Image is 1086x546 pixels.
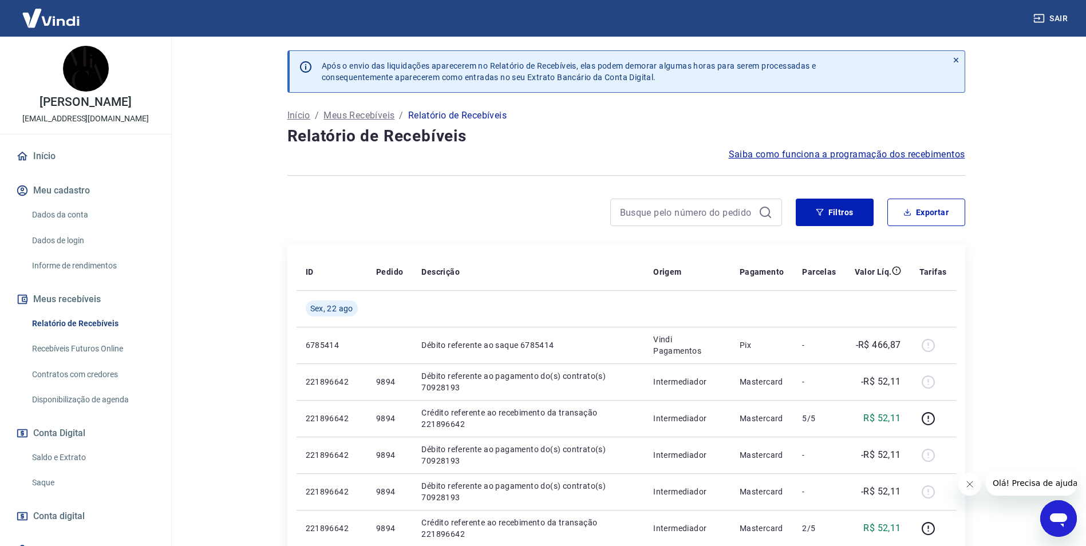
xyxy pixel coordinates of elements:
p: Mastercard [740,413,784,424]
button: Exportar [887,199,965,226]
p: 221896642 [306,523,358,534]
a: Contratos com credores [27,363,157,386]
p: Vindi Pagamentos [653,334,721,357]
p: [PERSON_NAME] [40,96,131,108]
a: Saiba como funciona a programação dos recebimentos [729,148,965,161]
p: 9894 [376,523,403,534]
input: Busque pelo número do pedido [620,204,754,221]
p: 9894 [376,449,403,461]
p: Crédito referente ao recebimento da transação 221896642 [421,517,635,540]
p: ID [306,266,314,278]
p: Débito referente ao pagamento do(s) contrato(s) 70928193 [421,370,635,393]
a: Saldo e Extrato [27,446,157,469]
p: Intermediador [653,486,721,497]
p: / [399,109,403,122]
p: Após o envio das liquidações aparecerem no Relatório de Recebíveis, elas podem demorar algumas ho... [322,60,816,83]
img: Vindi [14,1,88,35]
a: Dados de login [27,229,157,252]
a: Informe de rendimentos [27,254,157,278]
p: Intermediador [653,376,721,387]
p: 221896642 [306,413,358,424]
p: 5/5 [802,413,836,424]
p: Mastercard [740,486,784,497]
a: Saque [27,471,157,494]
h4: Relatório de Recebíveis [287,125,965,148]
p: 2/5 [802,523,836,534]
p: Pedido [376,266,403,278]
p: 9894 [376,413,403,424]
p: 9894 [376,486,403,497]
p: Relatório de Recebíveis [408,109,507,122]
a: Início [14,144,157,169]
p: 221896642 [306,486,358,497]
span: Conta digital [33,508,85,524]
p: Mastercard [740,376,784,387]
button: Filtros [796,199,874,226]
p: 6785414 [306,339,358,351]
p: Crédito referente ao recebimento da transação 221896642 [421,407,635,430]
p: Tarifas [919,266,947,278]
p: - [802,486,836,497]
p: -R$ 466,87 [856,338,901,352]
iframe: Mensagem da empresa [986,470,1077,496]
p: Parcelas [802,266,836,278]
button: Meus recebíveis [14,287,157,312]
a: Meus Recebíveis [323,109,394,122]
p: Mastercard [740,523,784,534]
p: -R$ 52,11 [861,375,901,389]
button: Conta Digital [14,421,157,446]
img: 81313866-ba64-4c3a-a654-adafe33a924d.jpeg [63,46,109,92]
p: Débito referente ao pagamento do(s) contrato(s) 70928193 [421,480,635,503]
p: Valor Líq. [855,266,892,278]
p: / [315,109,319,122]
p: -R$ 52,11 [861,448,901,462]
p: Débito referente ao saque 6785414 [421,339,635,351]
iframe: Botão para abrir a janela de mensagens [1040,500,1077,537]
p: [EMAIL_ADDRESS][DOMAIN_NAME] [22,113,149,125]
span: Olá! Precisa de ajuda? [7,8,96,17]
p: 221896642 [306,449,358,461]
p: Descrição [421,266,460,278]
a: Dados da conta [27,203,157,227]
p: R$ 52,11 [863,521,901,535]
a: Recebíveis Futuros Online [27,337,157,361]
p: -R$ 52,11 [861,485,901,498]
p: Origem [653,266,681,278]
p: 221896642 [306,376,358,387]
p: Pagamento [740,266,784,278]
button: Sair [1031,8,1072,29]
p: Intermediador [653,523,721,534]
a: Disponibilização de agenda [27,388,157,412]
p: Mastercard [740,449,784,461]
p: Intermediador [653,449,721,461]
p: Pix [740,339,784,351]
span: Sex, 22 ago [310,303,353,314]
p: R$ 52,11 [863,412,901,425]
iframe: Fechar mensagem [958,473,981,496]
p: 9894 [376,376,403,387]
p: - [802,449,836,461]
p: Débito referente ao pagamento do(s) contrato(s) 70928193 [421,444,635,466]
a: Conta digital [14,504,157,529]
p: - [802,376,836,387]
p: Intermediador [653,413,721,424]
a: Início [287,109,310,122]
p: - [802,339,836,351]
a: Relatório de Recebíveis [27,312,157,335]
button: Meu cadastro [14,178,157,203]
